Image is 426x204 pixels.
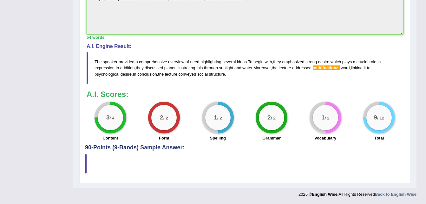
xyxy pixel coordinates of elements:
span: planet [164,65,175,70]
span: expression [95,65,115,70]
span: this [196,65,203,70]
span: desire [318,59,329,64]
span: provided [119,59,134,64]
small: / 2 [163,116,168,120]
big: 2 [160,114,163,121]
h4: A.I. Engine Result: [87,44,403,49]
label: Vocabulary [314,135,336,141]
span: which [331,59,341,64]
label: Grammar [262,135,281,141]
span: strong [305,59,317,64]
span: with [265,59,272,64]
span: sunlight [219,65,233,70]
span: role [370,59,377,64]
span: addressed [292,65,311,70]
div: 2025 © All Rights Reserved [298,188,416,197]
small: / 2 [325,116,330,120]
label: Total [374,135,384,141]
blockquote: . [85,154,404,173]
span: speaker [103,59,117,64]
span: addition [120,65,135,70]
span: Moreover [253,65,271,70]
a: Back to English Wise [375,192,416,197]
small: / 4 [110,116,115,120]
span: conclusion [137,72,157,77]
div: 54 words [87,34,403,40]
span: overview [168,59,184,64]
span: The [95,59,102,64]
big: 1 [214,114,217,121]
span: In [133,72,136,77]
big: 1 [321,114,325,121]
big: 3 [106,114,110,121]
span: To [248,59,252,64]
span: of [186,59,189,64]
span: conveyed [179,72,196,77]
span: social [197,72,208,77]
big: 2 [267,114,271,121]
span: emphasized [282,59,304,64]
b: A.I. Scores: [87,90,128,99]
span: they [273,59,281,64]
small: / 2 [217,116,222,120]
span: word [341,65,350,70]
small: / 2 [271,116,276,120]
span: to [367,65,370,70]
span: a [135,59,138,64]
span: the [158,72,164,77]
span: crucial [357,59,369,64]
span: Possible spelling mistake found. (did you mean: multifunctional) [313,65,340,70]
span: through [204,65,218,70]
label: Spelling [210,135,226,141]
big: 9 [374,114,377,121]
span: ideas [237,59,247,64]
span: it [364,65,366,70]
span: psychological [95,72,119,77]
span: comprehensive [139,59,167,64]
label: Content [102,135,118,141]
span: begin [253,59,264,64]
span: structure [209,72,225,77]
span: illustrating [177,65,195,70]
span: lecture [165,72,177,77]
span: a [353,59,355,64]
blockquote: , . , , . , , . , , . , . [87,52,403,84]
span: in [377,59,381,64]
span: In [116,65,119,70]
span: the [272,65,278,70]
span: water [242,65,252,70]
span: several [222,59,236,64]
span: need [190,59,199,64]
span: plays [342,59,352,64]
span: discussed [145,65,163,70]
span: and [234,65,241,70]
span: linking [351,65,363,70]
span: highlighting [200,59,221,64]
strong: English Wise. [312,192,338,197]
label: Form [159,135,169,141]
span: desire [121,72,132,77]
small: / 12 [377,116,384,120]
span: they [136,65,144,70]
span: lecture [279,65,291,70]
